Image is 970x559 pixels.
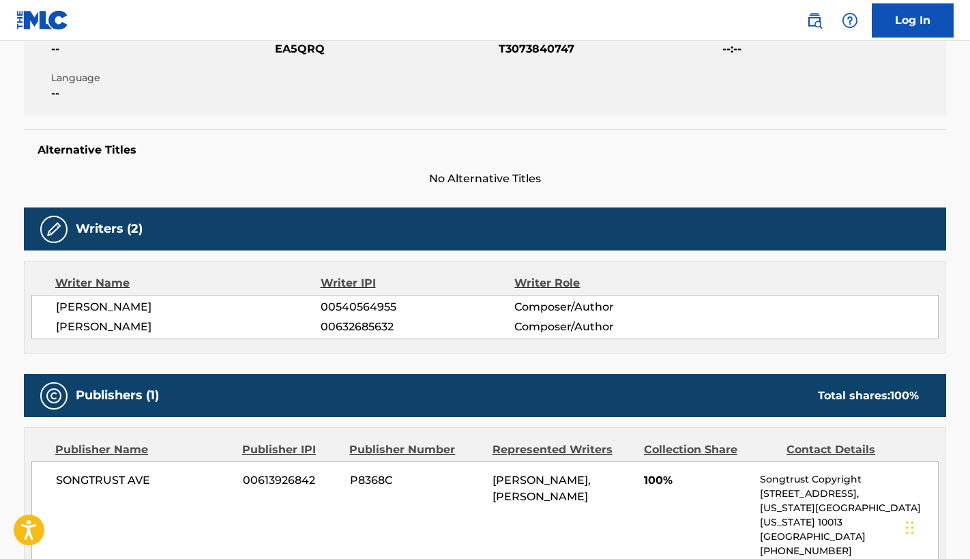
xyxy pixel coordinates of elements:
[836,7,864,34] div: Help
[55,442,232,458] div: Publisher Name
[514,299,691,315] span: Composer/Author
[806,12,823,29] img: search
[493,442,634,458] div: Represented Writers
[760,501,938,530] p: [US_STATE][GEOGRAPHIC_DATA][US_STATE] 10013
[51,71,271,85] span: Language
[243,472,340,489] span: 00613926842
[722,41,943,57] span: --:--
[760,472,938,487] p: Songtrust Copyright
[55,275,321,291] div: Writer Name
[872,3,954,38] a: Log In
[349,442,482,458] div: Publisher Number
[787,442,919,458] div: Contact Details
[46,388,62,404] img: Publishers
[321,275,515,291] div: Writer IPI
[514,319,691,335] span: Composer/Author
[760,487,938,501] p: [STREET_ADDRESS],
[499,41,719,57] span: T3073840747
[16,10,69,30] img: MLC Logo
[56,472,233,489] span: SONGTRUST AVE
[321,299,514,315] span: 00540564955
[902,493,970,559] iframe: Chat Widget
[76,388,159,403] h5: Publishers (1)
[275,41,495,57] span: EA5QRQ
[818,388,919,404] div: Total shares:
[760,544,938,558] p: [PHONE_NUMBER]
[890,389,919,402] span: 100 %
[38,143,932,157] h5: Alternative Titles
[76,221,143,237] h5: Writers (2)
[842,12,858,29] img: help
[242,442,339,458] div: Publisher IPI
[644,442,776,458] div: Collection Share
[46,221,62,238] img: Writers
[350,472,482,489] span: P8368C
[51,85,271,102] span: --
[644,472,750,489] span: 100%
[514,275,691,291] div: Writer Role
[51,41,271,57] span: --
[321,319,514,335] span: 00632685632
[801,7,828,34] a: Public Search
[760,530,938,544] p: [GEOGRAPHIC_DATA]
[24,171,946,187] span: No Alternative Titles
[56,319,321,335] span: [PERSON_NAME]
[56,299,321,315] span: [PERSON_NAME]
[493,474,591,503] span: [PERSON_NAME], [PERSON_NAME]
[906,507,914,548] div: Drag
